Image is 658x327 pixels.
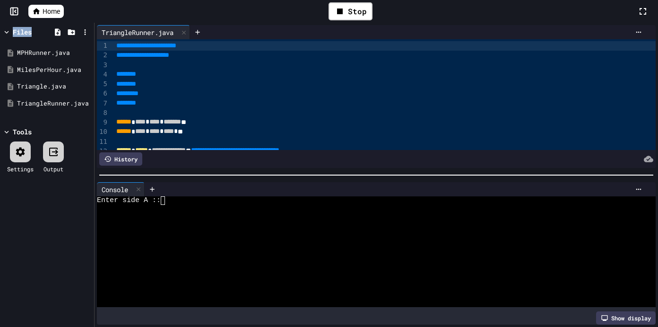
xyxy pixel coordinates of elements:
[97,108,109,118] div: 8
[97,80,109,89] div: 5
[97,118,109,127] div: 9
[97,196,161,205] span: Enter side A ::
[97,61,109,70] div: 3
[97,70,109,80] div: 4
[17,99,91,108] div: TriangleRunner.java
[17,82,91,91] div: Triangle.java
[43,165,63,173] div: Output
[596,311,656,325] div: Show display
[97,51,109,60] div: 2
[329,2,372,20] div: Stop
[43,7,60,16] span: Home
[97,99,109,108] div: 7
[97,127,109,137] div: 10
[28,5,64,18] a: Home
[97,25,190,39] div: TriangleRunner.java
[17,65,91,75] div: MilesPerHour.java
[97,41,109,51] div: 1
[97,137,109,147] div: 11
[97,27,178,37] div: TriangleRunner.java
[97,182,145,196] div: Console
[7,165,34,173] div: Settings
[17,48,91,58] div: MPHRunner.java
[97,89,109,98] div: 6
[99,152,142,166] div: History
[13,127,32,137] div: Tools
[97,185,133,194] div: Console
[97,147,109,156] div: 12
[13,27,32,37] div: Files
